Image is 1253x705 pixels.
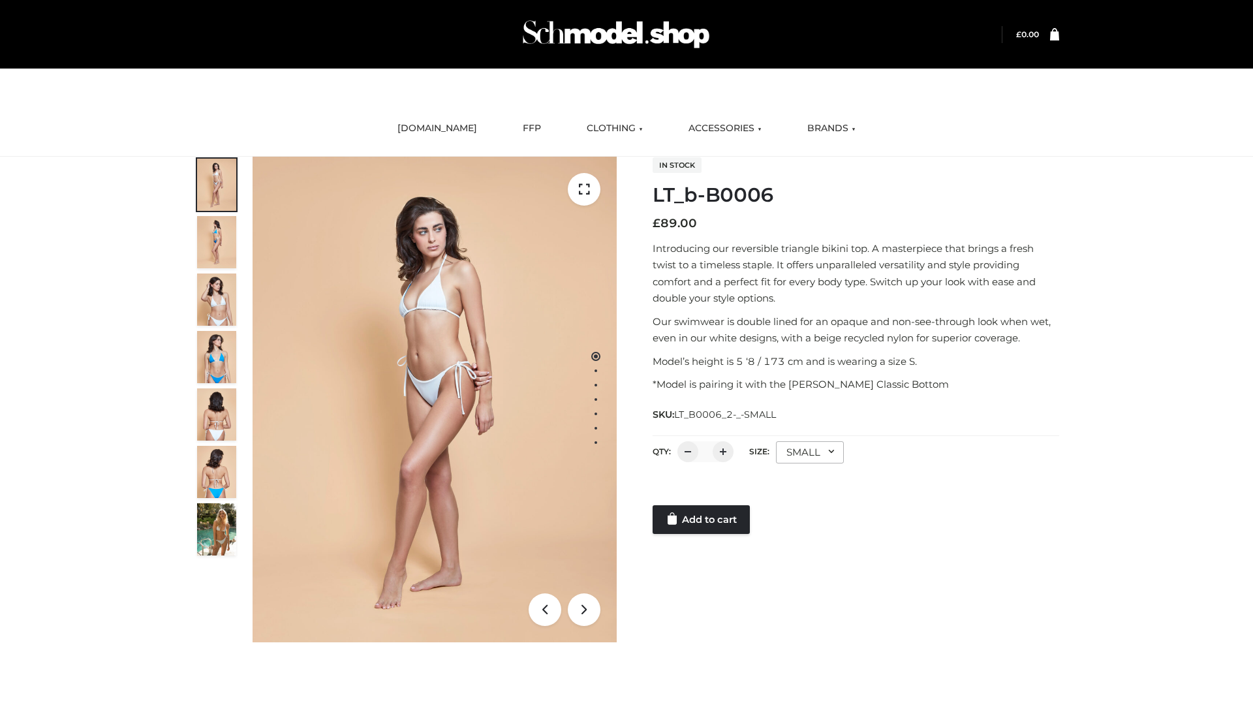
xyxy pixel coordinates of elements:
[1016,29,1021,39] span: £
[197,446,236,498] img: ArielClassicBikiniTop_CloudNine_AzureSky_OW114ECO_8-scaled.jpg
[653,376,1059,393] p: *Model is pairing it with the [PERSON_NAME] Classic Bottom
[197,159,236,211] img: ArielClassicBikiniTop_CloudNine_AzureSky_OW114ECO_1-scaled.jpg
[776,441,844,463] div: SMALL
[197,388,236,441] img: ArielClassicBikiniTop_CloudNine_AzureSky_OW114ECO_7-scaled.jpg
[653,446,671,456] label: QTY:
[388,114,487,143] a: [DOMAIN_NAME]
[1016,29,1039,39] bdi: 0.00
[749,446,769,456] label: Size:
[518,8,714,60] img: Schmodel Admin 964
[197,503,236,556] img: Arieltop_CloudNine_AzureSky2.jpg
[653,505,750,534] a: Add to cart
[1016,29,1039,39] a: £0.00
[513,114,551,143] a: FFP
[197,216,236,268] img: ArielClassicBikiniTop_CloudNine_AzureSky_OW114ECO_2-scaled.jpg
[653,240,1059,307] p: Introducing our reversible triangle bikini top. A masterpiece that brings a fresh twist to a time...
[197,331,236,383] img: ArielClassicBikiniTop_CloudNine_AzureSky_OW114ECO_4-scaled.jpg
[653,216,697,230] bdi: 89.00
[653,216,660,230] span: £
[653,313,1059,347] p: Our swimwear is double lined for an opaque and non-see-through look when wet, even in our white d...
[653,183,1059,207] h1: LT_b-B0006
[674,409,776,420] span: LT_B0006_2-_-SMALL
[653,407,777,422] span: SKU:
[253,157,617,642] img: ArielClassicBikiniTop_CloudNine_AzureSky_OW114ECO_1
[653,157,702,173] span: In stock
[653,353,1059,370] p: Model’s height is 5 ‘8 / 173 cm and is wearing a size S.
[197,274,236,326] img: ArielClassicBikiniTop_CloudNine_AzureSky_OW114ECO_3-scaled.jpg
[577,114,653,143] a: CLOTHING
[679,114,771,143] a: ACCESSORIES
[797,114,865,143] a: BRANDS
